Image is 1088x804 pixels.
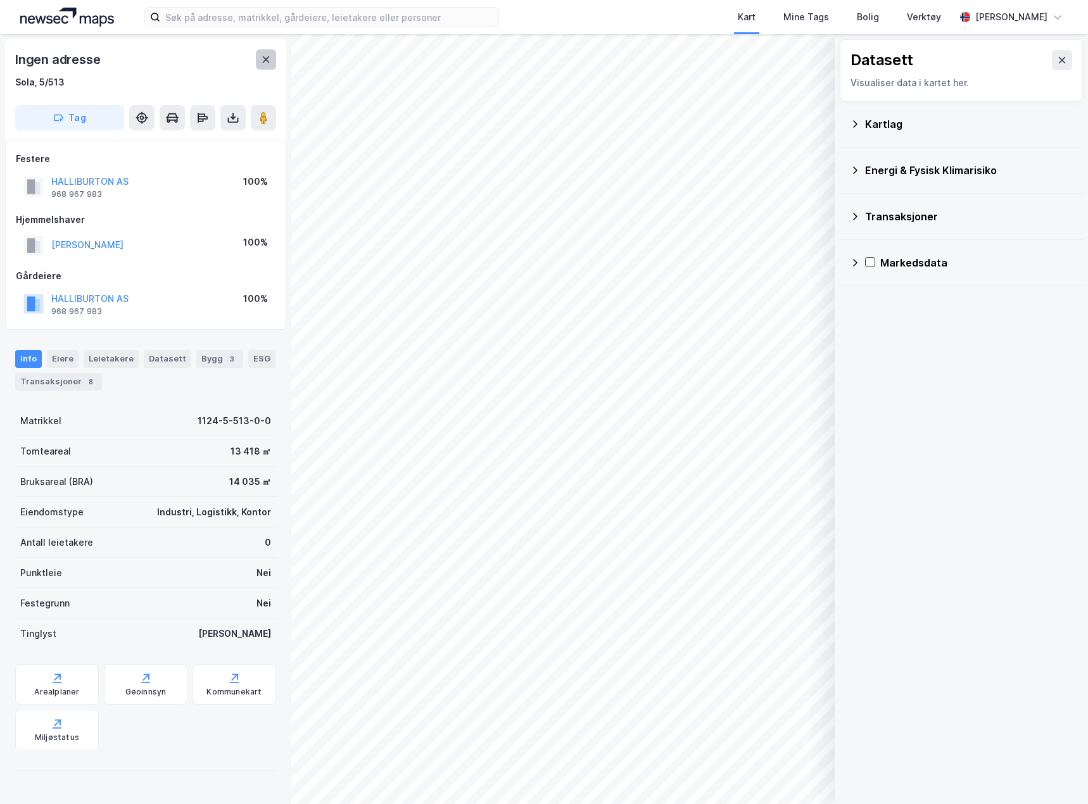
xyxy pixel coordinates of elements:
div: [PERSON_NAME] [198,626,271,641]
div: Punktleie [20,565,62,581]
iframe: Chat Widget [1025,743,1088,804]
div: Mine Tags [783,9,829,25]
div: Verktøy [907,9,941,25]
div: Kartlag [865,116,1073,132]
div: 14 035 ㎡ [229,474,271,489]
img: logo.a4113a55bc3d86da70a041830d287a7e.svg [20,8,114,27]
div: ESG [248,350,275,368]
div: Kommunekart [206,687,262,697]
div: Sola, 5/513 [15,75,65,90]
div: Bruksareal (BRA) [20,474,93,489]
div: Industri, Logistikk, Kontor [157,505,271,520]
div: 1124-5-513-0-0 [198,413,271,429]
div: 8 [84,375,97,388]
div: 100% [243,235,268,250]
div: Antall leietakere [20,535,93,550]
div: 100% [243,291,268,306]
div: Energi & Fysisk Klimarisiko [865,163,1073,178]
div: Hjemmelshaver [16,212,275,227]
div: Arealplaner [34,687,79,697]
div: 968 967 983 [51,306,102,317]
div: Festere [16,151,275,166]
div: Eiere [47,350,79,368]
div: Datasett [851,50,913,70]
div: Kontrollprogram for chat [1025,743,1088,804]
div: Visualiser data i kartet her. [851,75,1072,91]
div: Festegrunn [20,596,70,611]
div: Geoinnsyn [125,687,167,697]
div: 968 967 983 [51,189,102,199]
button: Tag [15,105,124,130]
div: 0 [265,535,271,550]
div: Nei [256,596,271,611]
div: Transaksjoner [15,373,102,391]
div: Transaksjoner [865,209,1073,224]
div: Datasett [144,350,191,368]
div: Markedsdata [880,255,1073,270]
div: Eiendomstype [20,505,84,520]
div: Gårdeiere [16,268,275,284]
div: Ingen adresse [15,49,103,70]
div: Leietakere [84,350,139,368]
div: 3 [225,353,238,365]
div: 13 418 ㎡ [231,444,271,459]
div: Nei [256,565,271,581]
div: 100% [243,174,268,189]
div: Matrikkel [20,413,61,429]
div: Miljøstatus [35,732,79,743]
div: Kart [738,9,756,25]
div: Tomteareal [20,444,71,459]
div: [PERSON_NAME] [975,9,1047,25]
input: Søk på adresse, matrikkel, gårdeiere, leietakere eller personer [160,8,498,27]
div: Bolig [857,9,879,25]
div: Tinglyst [20,626,56,641]
div: Info [15,350,42,368]
div: Bygg [196,350,243,368]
